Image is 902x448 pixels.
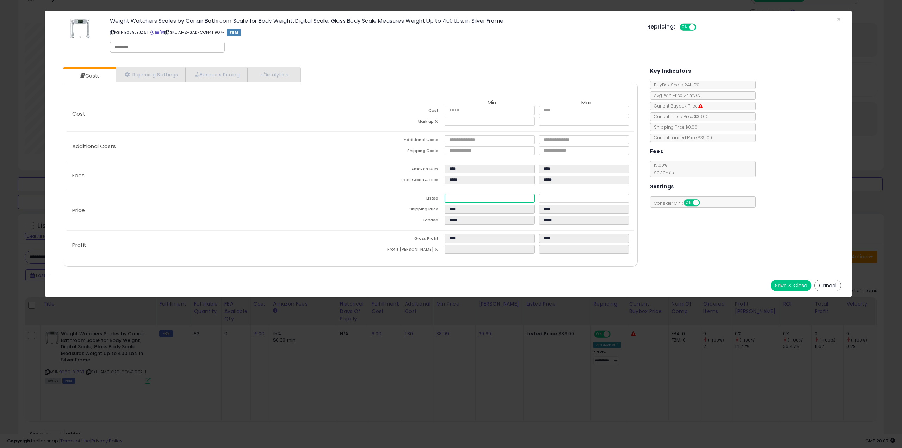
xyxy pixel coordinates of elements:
p: ASIN: B089L9JZ6T | SKU: AMZ-GAD-CON411907-1 [110,27,637,38]
td: Landed [350,216,445,227]
td: Shipping Costs [350,146,445,157]
td: Cost [350,106,445,117]
td: Mark up % [350,117,445,128]
img: 41ez1LNbxxL._SL60_.jpg [70,18,91,39]
p: Additional Costs [67,143,350,149]
td: Profit [PERSON_NAME] % [350,245,445,256]
span: $0.30 min [650,170,674,176]
p: Fees [67,173,350,178]
a: Costs [63,69,115,83]
a: Analytics [247,67,299,82]
td: Shipping Price [350,205,445,216]
p: Profit [67,242,350,248]
span: Shipping Price: $0.00 [650,124,697,130]
span: Current Landed Price: $39.00 [650,135,712,141]
td: Gross Profit [350,234,445,245]
span: Current Listed Price: $39.00 [650,113,709,119]
span: Avg. Win Price 24h: N/A [650,92,700,98]
a: Your listing only [160,30,164,35]
td: Amazon Fees [350,165,445,176]
h5: Key Indicators [650,67,691,75]
a: BuyBox page [150,30,154,35]
a: Business Pricing [186,67,247,82]
span: ON [684,200,693,206]
button: Cancel [814,280,841,291]
td: Total Costs & Fees [350,176,445,186]
span: Consider CPT: [650,200,709,206]
th: Min [445,100,539,106]
span: Current Buybox Price: [650,103,703,109]
span: × [836,14,841,24]
th: Max [539,100,634,106]
a: Repricing Settings [116,67,186,82]
h3: Weight Watchers Scales by Conair Bathroom Scale for Body Weight, Digital Scale, Glass Body Scale ... [110,18,637,23]
span: FBM [227,29,241,36]
td: Listed [350,194,445,205]
span: OFF [695,24,706,30]
span: BuyBox Share 24h: 0% [650,82,699,88]
h5: Settings [650,182,674,191]
span: 15.00 % [650,162,674,176]
p: Price [67,208,350,213]
span: OFF [699,200,710,206]
a: All offer listings [155,30,159,35]
h5: Fees [650,147,663,156]
td: Additional Costs [350,135,445,146]
button: Save & Close [771,280,811,291]
i: Suppressed Buy Box [698,104,703,108]
h5: Repricing: [647,24,675,30]
p: Cost [67,111,350,117]
span: ON [680,24,689,30]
